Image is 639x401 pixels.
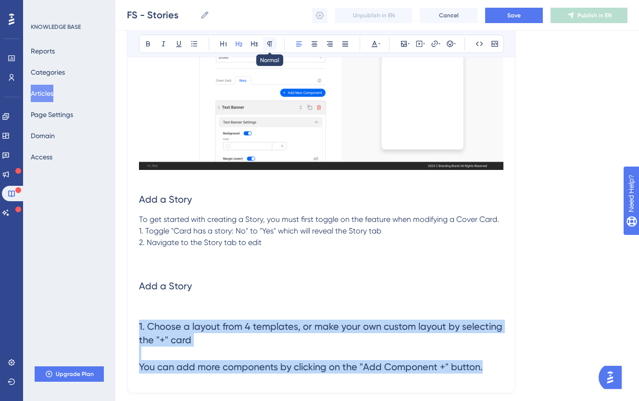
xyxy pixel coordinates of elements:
span: 1. Choose a layout from 4 templates, or make your own custom layout by selecting the "+" card You... [139,321,502,373]
button: Upgrade Plan [35,366,104,382]
span: Unpublish in EN [353,12,395,19]
button: Access [31,148,52,166]
span: Publish in EN [577,12,612,19]
span: Cancel [439,12,459,19]
div: KNOWLEDGE BASE [31,23,81,31]
span: Add a Story [139,280,192,292]
button: Cancel [420,8,477,23]
span: Upgrade Plan [56,370,94,378]
button: Reports [31,42,55,60]
button: Categories [31,64,65,81]
span: Need Help? [23,2,60,14]
button: Domain [31,127,55,144]
button: Page Settings [31,106,73,123]
button: Articles [31,85,53,102]
span: Save [507,12,521,19]
button: Publish in EN [551,8,627,23]
button: Save [485,8,543,23]
iframe: UserGuiding AI Assistant Launcher [599,363,627,392]
span: To get started with creating a Story, you must first toggle on the feature when modifying a Cover... [139,215,499,247]
input: Article Name [127,8,196,22]
span: Add a Story [139,194,192,205]
button: Unpublish in EN [335,8,412,23]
